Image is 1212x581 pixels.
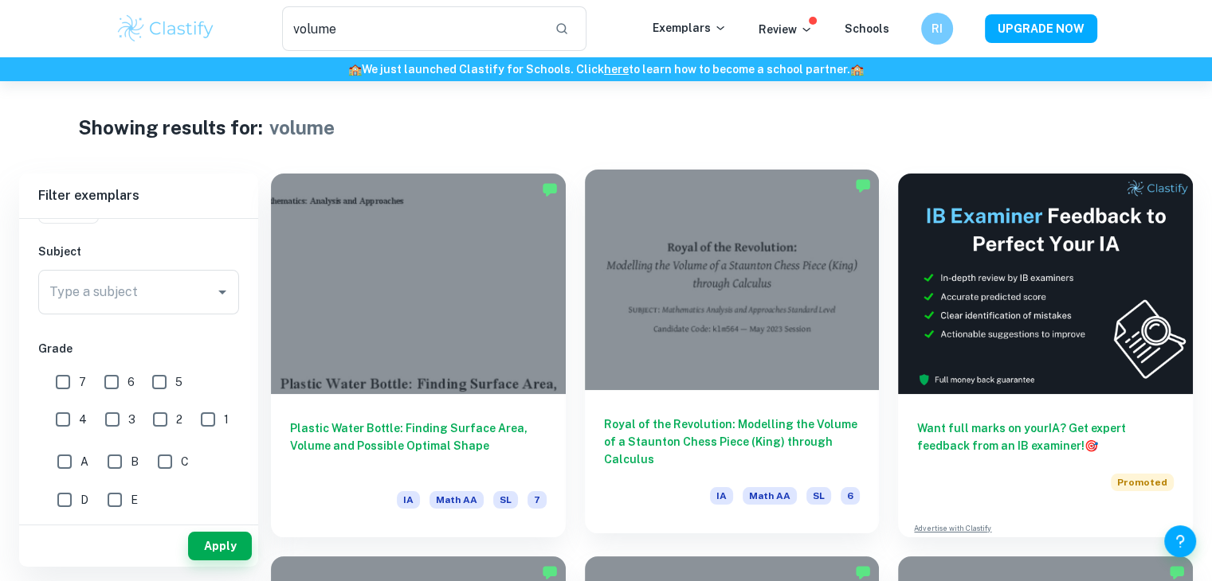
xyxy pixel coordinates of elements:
h6: Want full marks on your IA ? Get expert feedback from an IB examiner! [917,419,1174,454]
h1: volume [269,113,335,142]
img: Marked [855,564,871,580]
p: Review [759,21,813,38]
span: 7 [79,373,86,391]
span: 3 [128,411,135,428]
span: A [80,453,88,470]
span: 🏫 [348,63,362,76]
span: D [80,491,88,509]
h6: Subject [38,243,239,260]
span: 7 [528,491,547,509]
img: Clastify logo [116,13,217,45]
button: UPGRADE NOW [985,14,1097,43]
button: Open [211,281,233,303]
a: Schools [845,22,889,35]
a: Advertise with Clastify [914,523,991,534]
img: Marked [542,564,558,580]
a: Royal of the Revolution: Modelling the Volume of a Staunton Chess Piece (King) through CalculusIA... [585,174,880,537]
span: 🏫 [850,63,864,76]
h6: Grade [38,340,239,357]
span: IA [710,487,733,505]
p: Exemplars [653,19,727,37]
span: 2 [176,411,182,428]
span: Math AA [429,491,484,509]
span: SL [493,491,518,509]
span: IA [397,491,420,509]
a: Plastic Water Bottle: Finding Surface Area, Volume and Possible Optimal ShapeIAMath AASL7 [271,174,566,537]
span: Math AA [743,487,797,505]
span: 4 [79,411,87,428]
span: SL [806,487,831,505]
a: Want full marks on yourIA? Get expert feedback from an IB examiner!PromotedAdvertise with Clastify [898,174,1193,537]
input: Search for any exemplars... [282,6,543,51]
span: 6 [841,487,860,505]
button: RI [921,13,953,45]
h6: RI [928,20,946,37]
h6: Filter exemplars [19,174,258,218]
span: 🎯 [1085,439,1098,452]
button: Help and Feedback [1164,525,1196,557]
span: C [181,453,189,470]
span: Promoted [1111,474,1174,491]
img: Thumbnail [898,174,1193,394]
button: Apply [188,532,252,560]
span: 1 [224,411,229,428]
img: Marked [1169,564,1185,580]
h6: We just launched Clastify for Schools. Click to learn how to become a school partner. [3,60,1209,78]
h6: Royal of the Revolution: Modelling the Volume of a Staunton Chess Piece (King) through Calculus [604,415,861,468]
img: Marked [542,181,558,197]
h6: Plastic Water Bottle: Finding Surface Area, Volume and Possible Optimal Shape [290,419,547,472]
span: 6 [127,373,135,391]
span: 5 [175,373,182,391]
a: here [604,63,629,76]
span: B [131,453,139,470]
img: Marked [855,177,871,193]
h1: Showing results for: [78,113,263,142]
span: E [131,491,138,509]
